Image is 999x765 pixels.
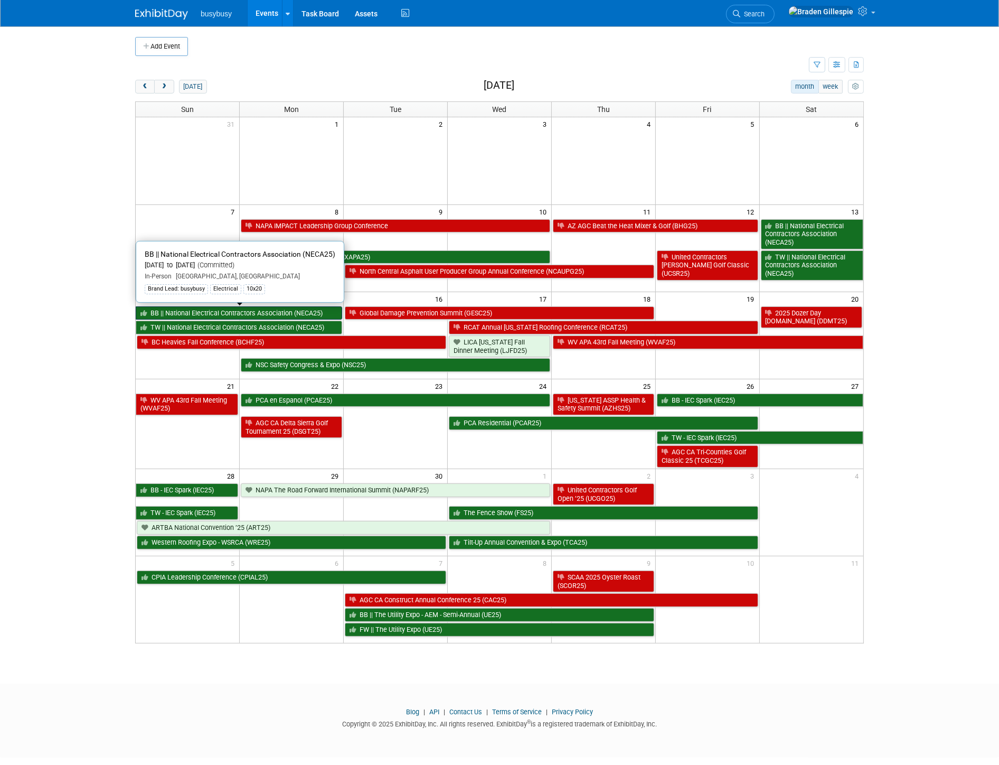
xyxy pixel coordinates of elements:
[230,205,239,218] span: 7
[334,205,343,218] span: 8
[542,117,551,130] span: 3
[449,335,550,357] a: LICA [US_STATE] Fall Dinner Meeting (LJFD25)
[136,394,238,415] a: WV APA 43rd Fall Meeting (WVAF25)
[438,205,447,218] span: 9
[137,521,550,535] a: ARTBA National Convention ’25 (ART25)
[788,6,854,17] img: Braden Gillespie
[226,379,239,393] span: 21
[657,431,863,445] a: TW - IEC Spark (IEC25)
[852,83,859,90] i: Personalize Calendar
[441,708,448,716] span: |
[553,483,654,505] a: United Contractors Golf Open ’25 (UCGO25)
[553,571,654,592] a: SCAA 2025 Oyster Roast (SCOR25)
[538,379,551,393] span: 24
[492,708,542,716] a: Terms of Service
[791,80,819,94] button: month
[646,117,655,130] span: 4
[740,10,765,18] span: Search
[449,536,758,549] a: Tilt-Up Annual Convention & Expo (TCA25)
[484,80,514,91] h2: [DATE]
[136,506,238,520] a: TW - IEC Spark (IEC25)
[241,483,550,497] a: NAPA The Road Forward International Summit (NAPARF25)
[135,9,188,20] img: ExhibitDay
[345,265,654,278] a: North Central Asphalt User Producer Group Annual Conference (NCAUPG25)
[136,321,342,334] a: TW || National Electrical Contractors Association (NECA25)
[449,708,482,716] a: Contact Us
[746,205,759,218] span: 12
[750,117,759,130] span: 5
[449,506,758,520] a: The Fence Show (FS25)
[642,292,655,305] span: 18
[542,469,551,482] span: 1
[179,80,207,94] button: [DATE]
[553,394,654,415] a: [US_STATE] ASSP Health & Safety Summit (AZHS25)
[226,469,239,482] span: 28
[542,556,551,570] span: 8
[226,117,239,130] span: 31
[241,358,550,372] a: NSC Safety Congress & Expo (NSC25)
[850,205,863,218] span: 13
[657,250,758,281] a: United Contractors [PERSON_NAME] Golf Classic (UCSR25)
[703,105,712,114] span: Fri
[334,117,343,130] span: 1
[135,80,155,94] button: prev
[145,273,172,280] span: In-Person
[850,556,863,570] span: 11
[646,469,655,482] span: 2
[761,306,862,328] a: 2025 Dozer Day [DOMAIN_NAME] (DDMT25)
[406,708,419,716] a: Blog
[330,379,343,393] span: 22
[172,273,300,280] span: [GEOGRAPHIC_DATA], [GEOGRAPHIC_DATA]
[726,5,775,23] a: Search
[210,284,241,294] div: Electrical
[806,105,817,114] span: Sat
[330,469,343,482] span: 29
[136,306,342,320] a: BB || National Electrical Contractors Association (NECA25)
[492,105,506,114] span: Wed
[854,469,863,482] span: 4
[552,708,593,716] a: Privacy Policy
[145,250,335,258] span: BB || National Electrical Contractors Association (NECA25)
[241,394,550,407] a: PCA en Espanol (PCAE25)
[434,469,447,482] span: 30
[750,469,759,482] span: 3
[597,105,610,114] span: Thu
[434,292,447,305] span: 16
[421,708,428,716] span: |
[390,105,401,114] span: Tue
[854,117,863,130] span: 6
[195,261,234,269] span: (Committed)
[646,556,655,570] span: 9
[243,284,265,294] div: 10x20
[657,445,758,467] a: AGC CA Tri-Counties Golf Classic 25 (TCGC25)
[241,416,342,438] a: AGC CA Delta Sierra Golf Tournament 25 (DSGT25)
[137,571,446,584] a: CPIA Leadership Conference (CPIAL25)
[543,708,550,716] span: |
[145,284,208,294] div: Brand Lead: busybusy
[230,556,239,570] span: 5
[746,292,759,305] span: 19
[345,306,654,320] a: Global Damage Prevention Summit (GESC25)
[429,708,439,716] a: API
[136,483,238,497] a: BB - IEC Spark (IEC25)
[284,105,299,114] span: Mon
[642,205,655,218] span: 11
[241,219,550,233] a: NAPA IMPACT Leadership Group Conference
[538,292,551,305] span: 17
[145,261,335,270] div: [DATE] to [DATE]
[137,536,446,549] a: Western Roofing Expo - WSRCA (WRE25)
[818,80,843,94] button: week
[345,608,654,622] a: BB || The Utility Expo - AEM - Semi-Annual (UE25)
[135,37,188,56] button: Add Event
[438,556,447,570] span: 7
[850,292,863,305] span: 20
[181,105,194,114] span: Sun
[438,117,447,130] span: 2
[434,379,447,393] span: 23
[761,250,863,281] a: TW || National Electrical Contractors Association (NECA25)
[761,219,863,249] a: BB || National Electrical Contractors Association (NECA25)
[553,335,863,349] a: WV APA 43rd Fall Meeting (WVAF25)
[154,80,174,94] button: next
[657,394,863,407] a: BB - IEC Spark (IEC25)
[850,379,863,393] span: 27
